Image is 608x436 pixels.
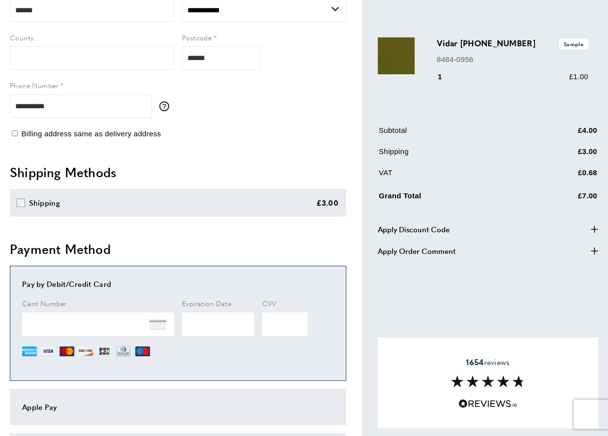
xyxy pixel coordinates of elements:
strong: 1654 [466,356,484,368]
iframe: Secure Credit Card Frame - Expiration Date [182,312,254,336]
h2: Payment Method [10,240,346,258]
img: Reviews section [451,375,525,387]
span: Phone Number [10,80,59,90]
img: DI.webp [78,344,93,359]
p: 8484-0956 [437,54,588,65]
img: Vidar 4 8484-0956 [378,37,415,74]
td: £4.00 [529,125,597,144]
div: Apple Pay [22,401,334,413]
img: MI.webp [135,344,150,359]
img: MC.webp [60,344,74,359]
span: County [10,32,33,42]
span: Expiration Date [182,298,231,308]
span: CVV [262,298,277,308]
span: Apply Order Comment [378,245,456,257]
span: Sample [559,39,588,49]
td: Subtotal [379,125,528,144]
img: VI.webp [41,344,56,359]
iframe: Secure Credit Card Frame - Credit Card Number [22,312,174,336]
td: Grand Total [379,188,528,209]
td: VAT [379,167,528,186]
img: NONE.png [150,316,166,333]
td: Shipping [379,146,528,165]
h3: Vidar [PHONE_NUMBER] [437,37,588,49]
img: JCB.webp [97,344,112,359]
input: Billing address same as delivery address [12,130,18,136]
span: reviews [466,357,510,367]
iframe: Secure Credit Card Frame - CVV [262,312,307,336]
img: DN.webp [116,344,131,359]
td: £7.00 [529,188,597,209]
button: More information [159,101,174,111]
img: AE.webp [22,344,37,359]
span: Billing address same as delivery address [21,129,161,138]
span: Postcode [182,32,212,42]
div: 1 [437,71,456,83]
td: £3.00 [529,146,597,165]
span: Card Number [22,298,66,308]
div: £3.00 [316,197,339,209]
span: £1.00 [569,72,588,81]
div: Shipping [29,197,60,209]
td: £0.68 [529,167,597,186]
span: Apply Discount Code [378,223,450,235]
img: Reviews.io 5 stars [458,399,517,408]
div: Pay by Debit/Credit Card [22,278,334,290]
h2: Shipping Methods [10,163,346,181]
